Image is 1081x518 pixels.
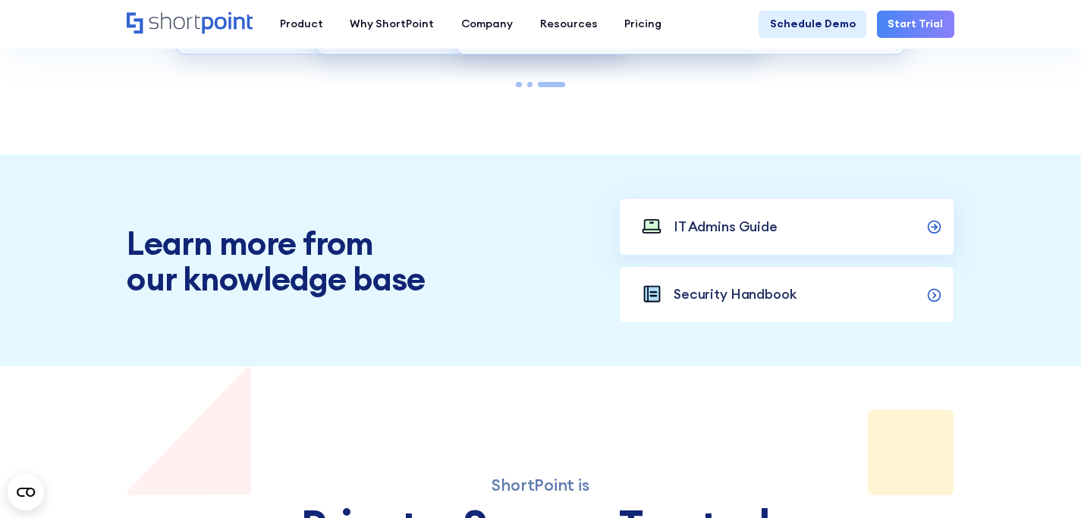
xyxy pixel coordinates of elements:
h2: Learn more from our knowledge base [127,225,462,297]
a: IT Admins Guide [619,198,954,256]
a: Security Handbook [619,266,954,324]
a: Product [266,11,337,38]
a: Why ShortPoint [337,11,448,38]
a: Pricing [611,11,675,38]
div: Pricing [624,16,661,32]
div: Why ShortPoint [350,16,434,32]
iframe: Chat Widget [1005,445,1081,518]
button: Open CMP widget [8,474,44,510]
div: ShortPoint is [278,475,803,496]
a: Home [127,12,253,36]
div: Product [280,16,323,32]
a: Resources [526,11,611,38]
a: Start Trial [877,11,954,38]
div: Resources [540,16,598,32]
a: Schedule Demo [759,11,866,38]
a: Company [448,11,526,38]
p: IT Admins Guide [674,217,778,237]
p: Security Handbook [674,284,797,305]
div: Company [461,16,513,32]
